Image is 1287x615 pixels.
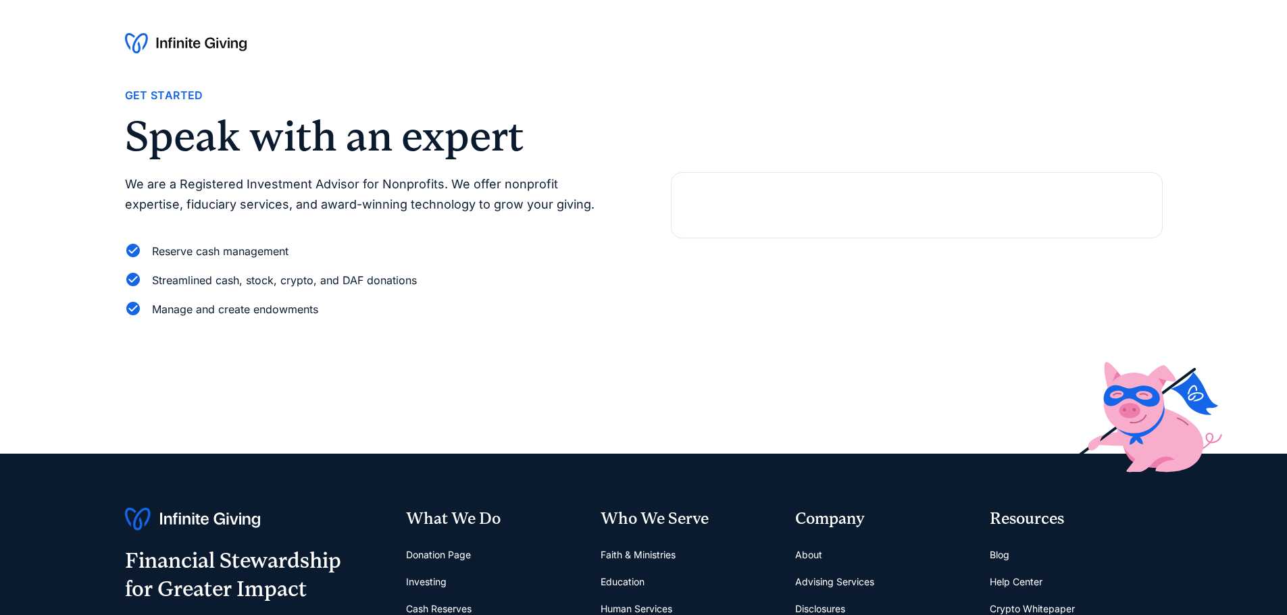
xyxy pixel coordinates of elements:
[990,541,1009,568] a: Blog
[601,568,645,595] a: Education
[125,174,617,215] p: We are a Registered Investment Advisor for Nonprofits. We offer nonprofit expertise, fiduciary se...
[601,508,774,531] div: Who We Serve
[795,508,968,531] div: Company
[125,115,617,157] h2: Speak with an expert
[601,541,676,568] a: Faith & Ministries
[406,541,471,568] a: Donation Page
[152,242,288,261] div: Reserve cash management
[152,300,318,319] div: Manage and create endowments
[152,271,417,290] div: Streamlined cash, stock, crypto, and DAF donations
[125,86,203,105] div: Get Started
[990,568,1042,595] a: Help Center
[406,568,447,595] a: Investing
[125,547,341,603] div: Financial Stewardship for Greater Impact
[795,568,874,595] a: Advising Services
[795,541,822,568] a: About
[406,508,579,531] div: What We Do
[990,508,1163,531] div: Resources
